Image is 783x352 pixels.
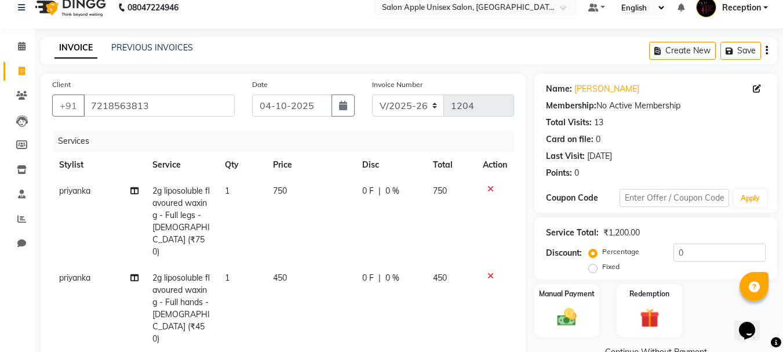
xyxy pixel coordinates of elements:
button: +91 [52,95,85,117]
span: 2g liposoluble flavoured waxing - Full legs - [DEMOGRAPHIC_DATA] (₹750) [152,186,210,257]
th: Stylist [52,152,145,178]
th: Disc [355,152,426,178]
button: Create New [649,42,716,60]
span: 450 [273,273,287,283]
label: Invoice Number [372,79,423,90]
span: 2g liposoluble flavoured waxing - Full hands - [DEMOGRAPHIC_DATA] (₹450) [152,273,210,344]
th: Total [426,152,476,178]
th: Action [476,152,514,178]
span: 0 % [385,272,399,284]
div: Name: [546,83,572,95]
span: priyanka [59,186,90,196]
span: Reception [722,2,761,14]
label: Redemption [629,289,669,299]
span: 1 [225,186,230,196]
span: 0 % [385,185,399,197]
span: 1 [225,273,230,283]
div: Discount: [546,247,582,259]
div: Services [53,130,523,152]
div: Total Visits: [546,117,592,129]
div: No Active Membership [546,100,766,112]
a: PREVIOUS INVOICES [111,42,193,53]
label: Percentage [602,246,639,257]
button: Apply [734,190,767,207]
span: | [378,185,381,197]
button: Save [720,42,761,60]
label: Client [52,79,71,90]
span: 750 [433,186,447,196]
div: Service Total: [546,227,599,239]
span: 450 [433,273,447,283]
img: _gift.svg [634,306,665,330]
input: Enter Offer / Coupon Code [620,189,729,207]
a: INVOICE [54,38,97,59]
div: 13 [594,117,603,129]
div: Membership: [546,100,596,112]
iframe: chat widget [734,306,771,340]
div: ₹1,200.00 [603,227,640,239]
label: Manual Payment [539,289,595,299]
th: Service [145,152,218,178]
span: 750 [273,186,287,196]
div: Coupon Code [546,192,619,204]
img: _cash.svg [551,306,582,328]
span: | [378,272,381,284]
div: [DATE] [587,150,612,162]
span: 0 F [362,272,374,284]
span: priyanka [59,273,90,283]
div: Last Visit: [546,150,585,162]
div: Points: [546,167,572,179]
a: [PERSON_NAME] [574,83,639,95]
div: 0 [574,167,579,179]
label: Date [252,79,268,90]
div: Card on file: [546,133,593,146]
input: Search by Name/Mobile/Email/Code [83,95,235,117]
th: Price [266,152,355,178]
span: 0 F [362,185,374,197]
th: Qty [218,152,266,178]
label: Fixed [602,262,620,272]
div: 0 [596,133,600,146]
